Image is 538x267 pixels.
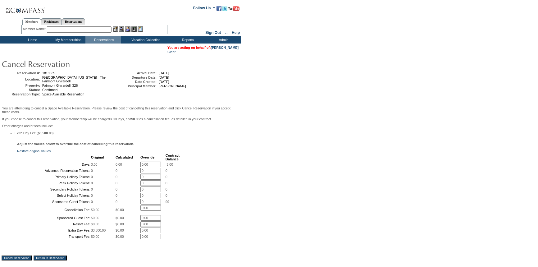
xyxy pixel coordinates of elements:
span: [PERSON_NAME] [159,84,186,88]
img: b_edit.gif [113,26,118,32]
a: Subscribe to our YouTube Channel [228,8,239,12]
a: Sign Out [205,30,221,35]
span: $0.00 [91,222,99,226]
td: Reservation #: [3,71,40,75]
span: $0.00 [116,222,124,226]
span: [DATE] [159,80,169,84]
b: Original [91,155,104,159]
span: 0 [91,200,93,204]
span: :: [225,30,228,35]
img: pgTtlCancelRes.gif [2,58,126,70]
a: Restore original values [17,149,51,153]
img: View [119,26,124,32]
span: 3.00 [91,163,98,166]
input: Cancel Reservation [2,255,32,260]
a: Follow us on Twitter [222,8,227,12]
span: 0 [166,181,167,185]
span: $0.00 [116,235,124,238]
span: [DATE] [159,71,169,75]
td: Reservations [85,36,121,44]
span: Space Available Reservation [42,92,84,96]
span: 0 [91,187,93,191]
b: $3,500.00 [38,131,52,135]
td: Reservation Type: [3,92,40,96]
a: Members [22,18,41,25]
td: Select Holiday Tokens: [18,193,90,198]
td: Principal Member: [119,84,157,88]
span: 0 [116,169,117,173]
li: Extra Day Fee ( ) [15,131,239,135]
a: Help [232,30,240,35]
td: Peak Holiday Tokens: [18,180,90,186]
img: Follow us on Twitter [222,6,227,11]
span: Other charges and/or fees include: [2,106,239,135]
img: b_calculator.gif [138,26,143,32]
span: Confirmed [42,88,57,92]
span: 0 [91,181,93,185]
img: Compass Home [5,2,46,14]
td: Primary Holiday Tokens: [18,174,90,180]
span: 0 [166,175,167,179]
span: 0 [116,175,117,179]
td: My Memberships [50,36,85,44]
td: Home [14,36,50,44]
td: Sponsored Guest Tokens: [18,199,90,205]
span: $3,500.00 [91,228,106,232]
span: 99 [166,200,169,204]
span: $0.00 [116,208,124,212]
span: 0 [116,181,117,185]
div: Member Name: [23,26,47,32]
td: Sponsored Guest Fee: [18,215,90,221]
a: [PERSON_NAME] [211,46,239,49]
td: Property: [3,84,40,87]
a: Become our fan on Facebook [217,8,221,12]
td: Location: [3,76,40,83]
img: Become our fan on Facebook [217,6,221,11]
b: Adjust the values below to override the cost of cancelling this reservation. [17,142,134,146]
span: 0 [116,187,117,191]
span: 0 [116,194,117,197]
input: Return to Reservation [34,255,67,260]
td: Resort Fee: [18,221,90,227]
td: Cancellation Fee: [18,205,90,214]
span: -3.00 [166,163,173,166]
td: Vacation Collection [121,36,169,44]
td: Secondary Holiday Tokens: [18,186,90,192]
img: Reservations [131,26,137,32]
span: 0 [91,169,93,173]
span: Fairmont Ghirardelli 326 [42,84,78,87]
span: $0.00 [116,216,124,220]
span: 0 [166,187,167,191]
span: 0 [166,194,167,197]
span: [DATE] [159,76,169,79]
td: Reports [169,36,205,44]
img: Subscribe to our YouTube Channel [228,6,239,11]
td: Arrival Date: [119,71,157,75]
td: Date Created: [119,80,157,84]
span: $0.00 [91,208,99,212]
span: $0.00 [91,235,99,238]
span: 0 [91,175,93,179]
b: Contract Balance [166,154,180,161]
a: Reservations [62,18,85,25]
td: Admin [205,36,241,44]
b: 3.00 [110,117,116,121]
a: Residences [41,18,62,25]
b: Override [140,155,154,159]
td: Departure Date: [119,76,157,79]
span: $0.00 [91,216,99,220]
td: Advanced Reservation Tokens: [18,168,90,173]
span: 0.00 [116,163,122,166]
a: Clear [167,50,176,54]
td: Status: [3,88,40,92]
span: $0.00 [116,228,124,232]
b: Calculated [116,155,133,159]
td: Days: [18,162,90,167]
span: [GEOGRAPHIC_DATA], [US_STATE] - The Fairmont Ghirardelli [42,76,106,83]
td: Follow Us :: [193,5,215,13]
td: Extra Day Fee: [18,228,90,233]
p: You are attempting to cancel a Space Available Reservation. Please review the cost of cancelling ... [2,106,239,114]
img: Impersonate [125,26,130,32]
td: Transport Fee: [18,234,90,239]
p: If you choose to cancel this reservation, your Membership will be charged Days, and as a cancella... [2,117,239,121]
